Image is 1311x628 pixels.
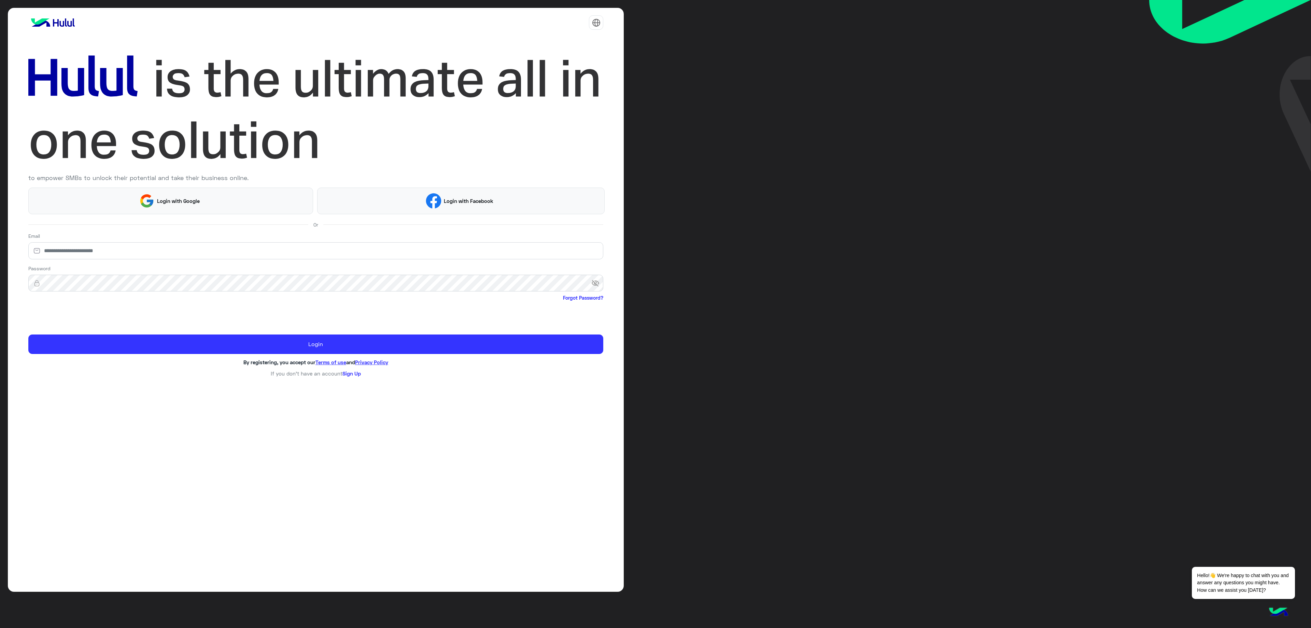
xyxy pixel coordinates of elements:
button: Login with Google [28,188,313,214]
label: Password [28,265,51,272]
button: Login with Facebook [317,188,605,214]
img: hulul-logo.png [1267,601,1291,625]
a: Terms of use [315,359,346,365]
span: Hello!👋 We're happy to chat with you and answer any questions you might have. How can we assist y... [1192,567,1295,599]
a: Sign Up [342,370,361,377]
span: Login with Google [155,197,202,205]
span: and [346,359,355,365]
img: tab [592,18,601,27]
h6: If you don’t have an account [28,370,604,377]
img: email [28,247,45,254]
img: Google [139,193,155,209]
a: Forgot Password? [563,294,603,301]
img: Facebook [426,193,441,209]
iframe: reCAPTCHA [28,303,132,329]
img: lock [28,280,45,287]
button: Login [28,335,604,354]
span: Login with Facebook [441,197,496,205]
span: By registering, you accept our [243,359,315,365]
a: Privacy Policy [355,359,388,365]
p: to empower SMBs to unlock their potential and take their business online. [28,173,604,182]
img: hululLoginTitle_EN.svg [28,48,604,171]
span: visibility_off [591,277,604,289]
label: Email [28,232,40,240]
span: Or [313,221,318,228]
img: logo [28,16,77,29]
